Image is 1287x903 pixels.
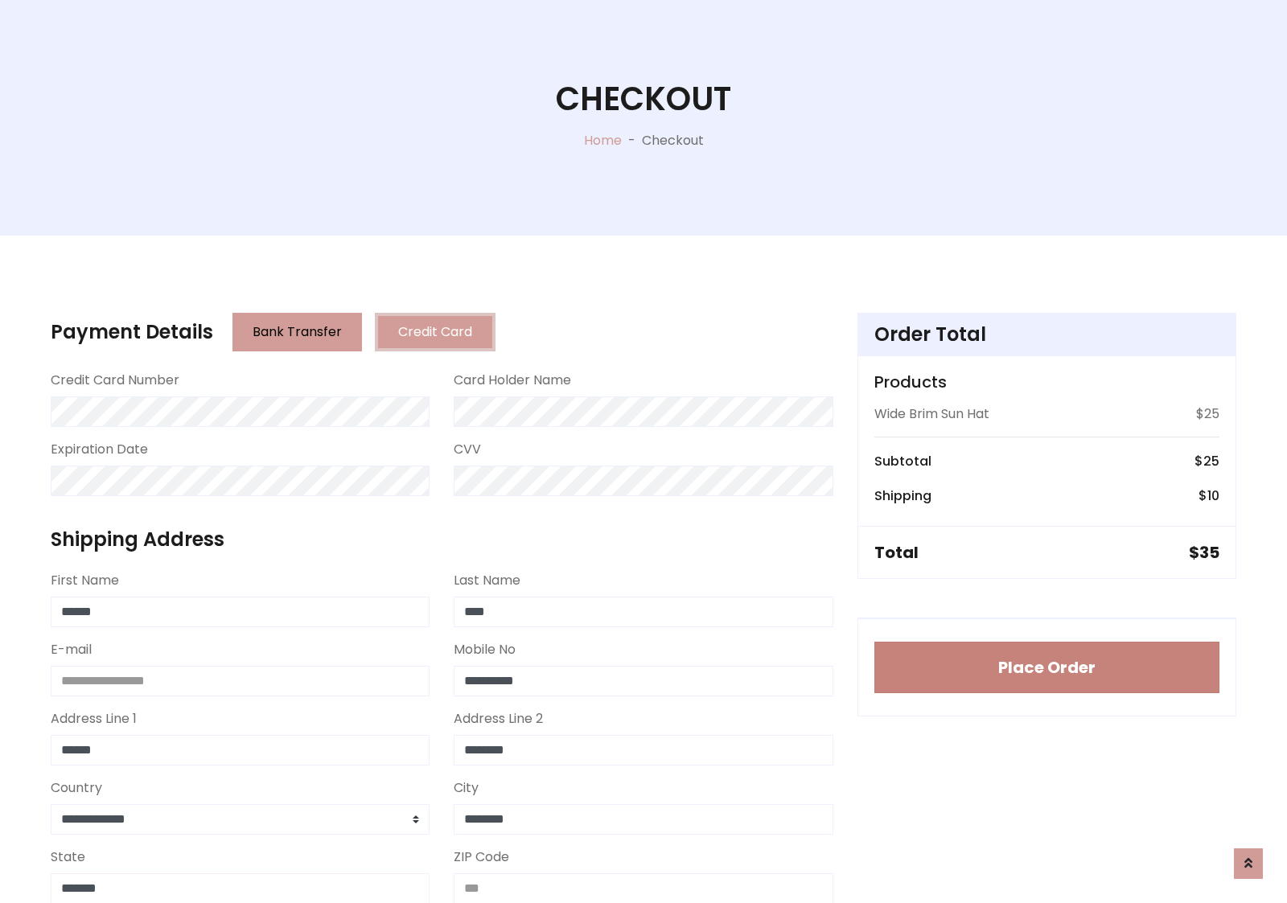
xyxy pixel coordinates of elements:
[874,454,931,469] h6: Subtotal
[454,371,571,390] label: Card Holder Name
[874,323,1219,347] h4: Order Total
[1199,541,1219,564] span: 35
[1196,404,1219,424] p: $25
[1194,454,1219,469] h6: $
[51,571,119,590] label: First Name
[642,131,704,150] p: Checkout
[1207,486,1219,505] span: 10
[874,543,919,562] h5: Total
[1189,543,1219,562] h5: $
[232,313,362,351] button: Bank Transfer
[51,848,85,867] label: State
[874,488,931,503] h6: Shipping
[622,131,642,150] p: -
[1199,488,1219,503] h6: $
[51,371,179,390] label: Credit Card Number
[874,404,989,424] p: Wide Brim Sun Hat
[454,440,481,459] label: CVV
[375,313,495,351] button: Credit Card
[584,131,622,150] a: Home
[1203,452,1219,470] span: 25
[454,848,509,867] label: ZIP Code
[454,640,516,659] label: Mobile No
[454,778,479,798] label: City
[51,440,148,459] label: Expiration Date
[51,321,213,344] h4: Payment Details
[51,528,833,552] h4: Shipping Address
[874,642,1219,693] button: Place Order
[874,372,1219,392] h5: Products
[556,80,731,118] h1: Checkout
[51,709,137,729] label: Address Line 1
[51,640,92,659] label: E-mail
[454,571,520,590] label: Last Name
[454,709,543,729] label: Address Line 2
[51,778,102,798] label: Country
